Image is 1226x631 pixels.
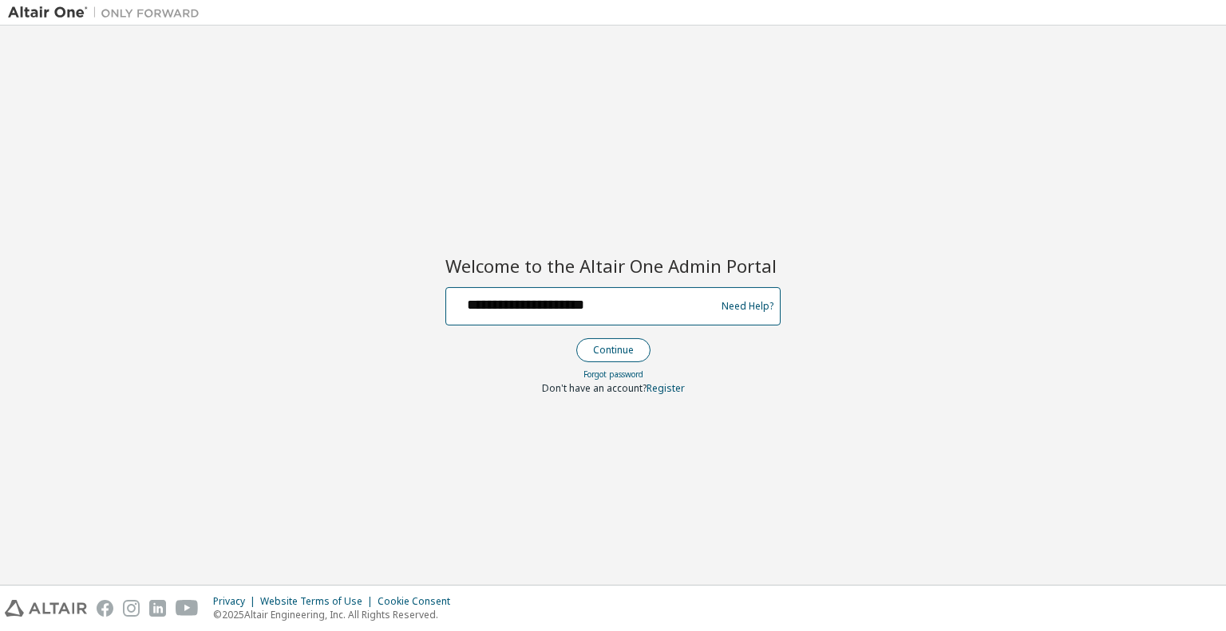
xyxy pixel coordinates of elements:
[97,600,113,617] img: facebook.svg
[583,369,643,380] a: Forgot password
[722,306,773,306] a: Need Help?
[260,595,378,608] div: Website Terms of Use
[445,254,781,277] h2: Welcome to the Altair One Admin Portal
[176,600,199,617] img: youtube.svg
[213,595,260,608] div: Privacy
[542,381,647,395] span: Don't have an account?
[149,600,166,617] img: linkedin.svg
[5,600,87,617] img: altair_logo.svg
[213,608,460,621] p: © 2025 Altair Engineering, Inc. All Rights Reserved.
[8,5,208,21] img: Altair One
[576,338,651,362] button: Continue
[378,595,460,608] div: Cookie Consent
[647,381,685,395] a: Register
[123,600,140,617] img: instagram.svg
